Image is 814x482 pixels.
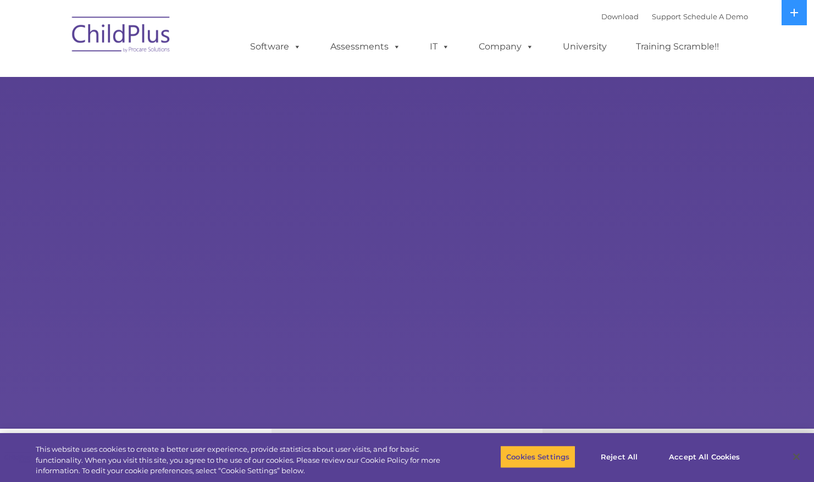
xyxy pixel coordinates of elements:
a: Schedule A Demo [683,12,748,21]
button: Close [784,445,809,469]
a: University [552,36,618,58]
img: ChildPlus by Procare Solutions [67,9,176,64]
button: Cookies Settings [500,445,575,468]
font: | [601,12,748,21]
a: Support [652,12,681,21]
button: Accept All Cookies [663,445,746,468]
button: Reject All [585,445,654,468]
a: Training Scramble!! [625,36,730,58]
a: Company [468,36,545,58]
a: Software [239,36,312,58]
a: Assessments [319,36,412,58]
div: This website uses cookies to create a better user experience, provide statistics about user visit... [36,444,448,477]
a: Download [601,12,639,21]
a: IT [419,36,461,58]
